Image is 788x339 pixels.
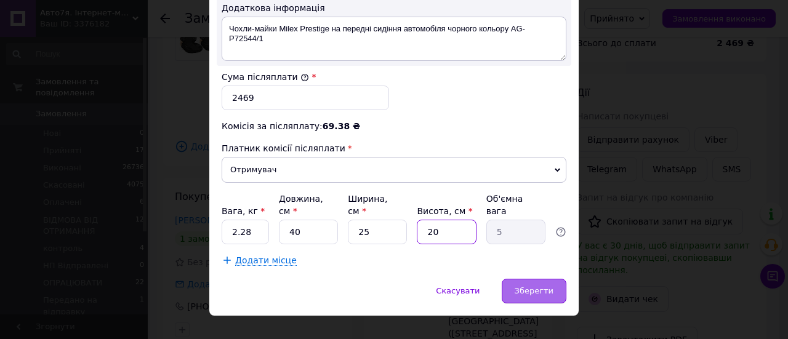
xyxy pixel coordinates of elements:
span: Отримувач [222,157,566,183]
label: Довжина, см [279,194,323,216]
label: Сума післяплати [222,72,309,82]
label: Вага, кг [222,206,265,216]
div: Додаткова інформація [222,2,566,14]
span: 69.38 ₴ [323,121,360,131]
div: Об'ємна вага [486,193,545,217]
span: Додати місце [235,255,297,266]
span: Платник комісії післяплати [222,143,345,153]
span: Скасувати [436,286,480,295]
label: Ширина, см [348,194,387,216]
label: Висота, см [417,206,472,216]
div: Комісія за післяплату: [222,120,566,132]
textarea: Чохли-майки Milex Prestige на передні сидіння автомобіля чорного кольору AG- P72544/1 [222,17,566,61]
span: Зберегти [515,286,553,295]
